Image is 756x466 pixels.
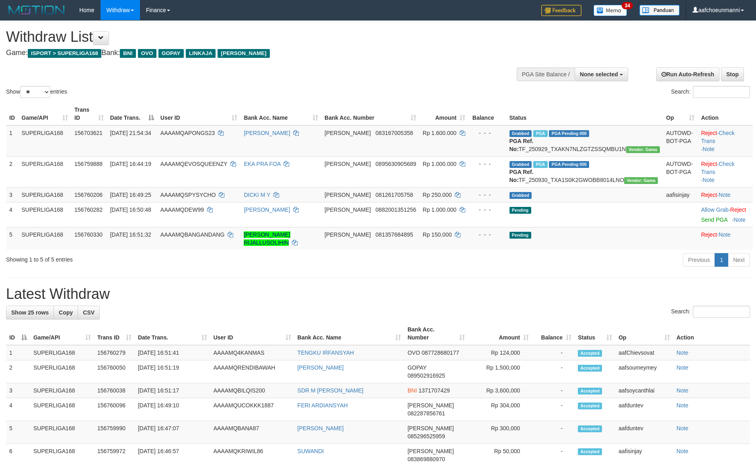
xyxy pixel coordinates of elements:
span: Grabbed [509,192,532,199]
td: Rp 124,000 [468,345,532,360]
a: [PERSON_NAME] RIJALLUSOLIHIN [244,231,290,246]
a: Note [676,387,688,394]
img: Button%20Memo.svg [594,5,627,16]
img: Feedback.jpg [541,5,581,16]
a: Run Auto-Refresh [656,67,719,81]
th: Date Trans.: activate to sort column ascending [135,322,210,345]
td: 4 [6,398,30,421]
td: SUPERLIGA168 [18,202,72,227]
a: Note [733,217,746,223]
a: CSV [78,306,100,319]
a: Send PGA [701,217,727,223]
th: Balance: activate to sort column ascending [532,322,575,345]
a: Reject [701,192,717,198]
td: 5 [6,421,30,444]
span: Copy 083167005358 to clipboard [376,130,413,136]
a: Note [703,146,715,152]
a: Note [676,364,688,371]
th: Trans ID: activate to sort column ascending [71,102,107,125]
td: aafisinjay [663,187,698,202]
a: Note [676,425,688,431]
a: Note [719,192,731,198]
button: None selected [575,67,628,81]
b: PGA Ref. No: [509,138,534,152]
h4: Game: Bank: [6,49,496,57]
span: BNI [407,387,417,394]
td: SUPERLIGA168 [30,360,94,383]
div: PGA Site Balance / [517,67,575,81]
a: Note [676,402,688,409]
td: aafChievsovat [615,345,673,360]
span: Rp 1.000.000 [423,161,456,167]
span: 156759888 [74,161,103,167]
a: Reject [730,206,746,213]
td: · [698,227,753,250]
h1: Latest Withdraw [6,286,750,302]
span: OVO [407,349,420,356]
a: Note [676,448,688,454]
span: Accepted [578,388,602,394]
span: Copy 0895630905689 to clipboard [376,161,416,167]
span: [PERSON_NAME] [407,425,454,431]
td: SUPERLIGA168 [30,398,94,421]
span: Marked by aafsoumeymey [533,161,547,168]
span: Copy 085296525959 to clipboard [407,433,445,439]
span: GOPAY [407,364,426,371]
span: Accepted [578,403,602,409]
span: [DATE] 16:51:32 [110,231,151,238]
th: Bank Acc. Number: activate to sort column ascending [321,102,419,125]
td: · [698,187,753,202]
span: None selected [580,71,618,78]
span: AAAAMQEVOSQUEENZY [160,161,227,167]
span: [DATE] 21:54:34 [110,130,151,136]
span: LINKAJA [186,49,216,58]
td: [DATE] 16:47:07 [135,421,210,444]
a: [PERSON_NAME] [244,130,290,136]
td: AAAAMQRENDIBAWAH [210,360,294,383]
td: 156760038 [94,383,135,398]
span: CSV [83,309,94,316]
span: Rp 1.600.000 [423,130,456,136]
span: Marked by aafchhiseyha [533,130,547,137]
span: Accepted [578,448,602,455]
span: Copy 081357684895 to clipboard [376,231,413,238]
td: 156760050 [94,360,135,383]
span: OVO [138,49,156,58]
span: Vendor URL: https://trx31.1velocity.biz [626,146,660,153]
td: 156760279 [94,345,135,360]
span: [PERSON_NAME] [218,49,269,58]
a: FERI ARDIANSYAH [298,402,348,409]
b: PGA Ref. No: [509,169,534,183]
input: Search: [693,306,750,318]
td: 1 [6,345,30,360]
td: SUPERLIGA168 [30,383,94,398]
th: Date Trans.: activate to sort column descending [107,102,157,125]
span: BNI [120,49,136,58]
td: 3 [6,383,30,398]
td: - [532,383,575,398]
a: EKA PRA FOA [244,161,280,167]
span: 156760282 [74,206,103,213]
span: [PERSON_NAME] [325,130,371,136]
span: [PERSON_NAME] [325,206,371,213]
h1: Withdraw List [6,29,496,45]
span: Copy 087728680177 to clipboard [421,349,459,356]
th: Bank Acc. Name: activate to sort column ascending [294,322,405,345]
td: · · [698,125,753,157]
div: - - - [472,231,503,239]
td: SUPERLIGA168 [30,421,94,444]
th: Action [673,322,750,345]
span: 156760330 [74,231,103,238]
a: 1 [715,253,728,267]
td: 156760096 [94,398,135,421]
a: Allow Grab [701,206,728,213]
td: Rp 3,600,000 [468,383,532,398]
a: Note [676,349,688,356]
span: 34 [622,2,633,9]
span: Rp 150.000 [423,231,452,238]
td: [DATE] 16:49:10 [135,398,210,421]
span: Copy 082287856761 to clipboard [407,410,445,417]
span: Copy 089502916925 to clipboard [407,372,445,379]
span: Copy 1371707429 to clipboard [419,387,450,394]
td: · [698,202,753,227]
